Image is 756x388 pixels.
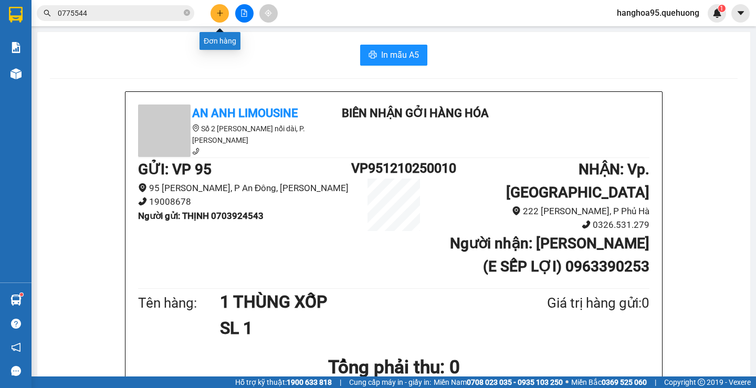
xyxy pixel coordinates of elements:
[184,8,190,18] span: close-circle
[11,342,21,352] span: notification
[235,4,254,23] button: file-add
[259,4,278,23] button: aim
[698,379,705,386] span: copyright
[138,211,264,221] b: Người gửi : THỊNH 0703924543
[467,378,563,386] strong: 0708 023 035 - 0935 103 250
[434,376,563,388] span: Miền Nam
[512,206,521,215] span: environment
[10,42,22,53] img: solution-icon
[351,158,436,179] h1: VP951210250010
[360,45,427,66] button: printerIn mẫu A5
[712,8,722,18] img: icon-new-feature
[369,50,377,60] span: printer
[138,183,147,192] span: environment
[10,295,22,306] img: warehouse-icon
[287,378,332,386] strong: 1900 633 818
[138,161,212,178] b: GỬI : VP 95
[240,9,248,17] span: file-add
[381,48,419,61] span: In mẫu A5
[44,9,51,17] span: search
[138,353,649,382] h1: Tổng phải thu: 0
[602,378,647,386] strong: 0369 525 060
[138,292,220,314] div: Tên hàng:
[13,68,58,117] b: An Anh Limousine
[496,292,649,314] div: Giá trị hàng gửi: 0
[436,204,649,218] li: 222 [PERSON_NAME], P Phủ Hà
[608,6,708,19] span: hanghoa95.quehuong
[211,4,229,23] button: plus
[235,376,332,388] span: Hỗ trợ kỹ thuật:
[720,5,723,12] span: 1
[582,220,591,229] span: phone
[731,4,750,23] button: caret-down
[9,7,23,23] img: logo-vxr
[342,107,489,120] b: Biên nhận gởi hàng hóa
[265,9,272,17] span: aim
[450,235,649,275] b: Người nhận : [PERSON_NAME] (E SẾP LỢI) 0963390253
[436,218,649,232] li: 0326.531.279
[184,9,190,16] span: close-circle
[655,376,656,388] span: |
[736,8,745,18] span: caret-down
[58,7,182,19] input: Tìm tên, số ĐT hoặc mã đơn
[138,181,351,195] li: 95 [PERSON_NAME], P An Đông, [PERSON_NAME]
[11,319,21,329] span: question-circle
[565,380,569,384] span: ⚪️
[68,15,101,101] b: Biên nhận gởi hàng hóa
[718,5,726,12] sup: 1
[216,9,224,17] span: plus
[349,376,431,388] span: Cung cấp máy in - giấy in:
[10,68,22,79] img: warehouse-icon
[138,197,147,206] span: phone
[192,124,199,132] span: environment
[138,195,351,209] li: 19008678
[220,289,496,315] h1: 1 THÙNG XỐP
[506,161,649,201] b: NHẬN : Vp. [GEOGRAPHIC_DATA]
[220,315,496,341] h1: SL 1
[340,376,341,388] span: |
[20,293,23,296] sup: 1
[571,376,647,388] span: Miền Bắc
[192,148,199,155] span: phone
[192,107,298,120] b: An Anh Limousine
[138,123,327,146] li: Số 2 [PERSON_NAME] nối dài, P. [PERSON_NAME]
[11,366,21,376] span: message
